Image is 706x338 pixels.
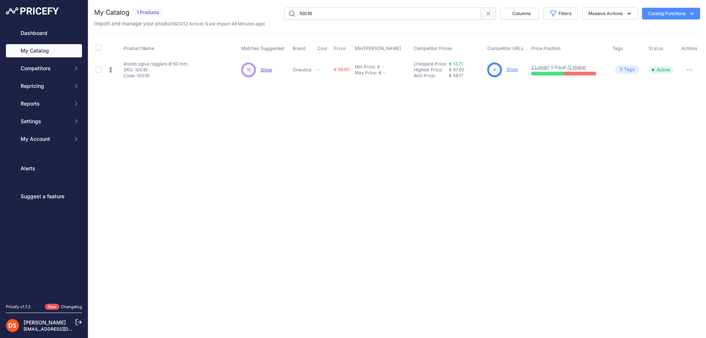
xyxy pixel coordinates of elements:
[500,8,539,19] button: Columns
[414,73,449,79] div: AVG Price:
[6,79,82,93] button: Repricing
[681,46,698,51] span: Actions
[21,135,69,143] span: My Account
[6,62,82,75] button: Competitors
[414,46,452,51] span: Competitor Prices
[649,66,674,74] span: Active
[317,46,328,51] span: Cost
[649,46,663,51] span: Status
[317,67,320,72] span: -
[241,46,284,51] span: Matches Suggested
[177,21,204,26] span: ( )
[582,7,638,20] button: Massive Actions
[124,46,154,51] span: Product Name
[334,67,350,72] span: € 58.60
[293,46,306,51] span: Brand
[205,21,265,26] span: (Last import 48 Minutes ago)
[24,326,100,332] a: [EMAIL_ADDRESS][DOMAIN_NAME]
[293,67,314,73] p: Onautica
[334,46,347,51] button: Price
[246,67,251,73] span: 16
[260,67,272,72] a: Show
[531,64,605,70] p: / 0 Equal /
[615,65,639,74] span: Tag
[334,46,346,51] span: Price
[6,26,82,40] a: Dashboard
[569,64,586,70] a: 2 Higher
[487,46,524,51] span: Competitor URLs
[178,21,202,26] a: 3212 Active
[6,44,82,57] a: My Catalog
[94,7,129,18] h2: My Catalog
[612,46,623,51] span: Tags
[124,73,189,79] p: Code: 10035
[6,115,82,128] button: Settings
[6,26,82,295] nav: Sidebar
[21,65,69,72] span: Competitors
[449,73,484,79] div: € 58.17
[124,61,189,67] p: Anodo ogiva reggiani Ø 50 mm.
[6,97,82,110] button: Reports
[414,61,447,67] a: Cheapest Price:
[531,64,548,70] a: 2 Lower
[377,64,380,70] div: €
[632,66,635,73] span: s
[379,70,382,76] div: €
[21,100,69,107] span: Reports
[45,304,59,310] span: New
[382,70,385,76] div: -
[642,8,700,19] button: Catalog Functions
[124,67,189,73] p: SKU: 10035
[284,7,481,20] input: Search
[355,64,376,70] div: Min Price:
[493,67,496,73] span: 4
[6,7,59,15] img: Pricefy Logo
[6,132,82,146] button: My Account
[649,46,665,51] button: Status
[94,20,265,27] p: Import and manage your products
[414,67,449,73] div: Highest Price:
[6,190,82,203] a: Suggest a feature
[449,67,464,72] span: € 87.63
[132,8,164,17] span: 1 Products
[355,70,377,76] div: Max Price:
[380,64,384,70] div: -
[24,319,66,325] a: [PERSON_NAME]
[531,46,560,51] span: Price Position
[21,82,69,90] span: Repricing
[21,118,69,125] span: Settings
[355,46,401,51] span: Min/[PERSON_NAME]
[317,46,329,51] button: Cost
[506,67,518,72] a: Show
[620,66,623,73] span: 3
[6,162,82,175] a: Alerts
[6,304,31,310] div: Pricefy v1.7.2
[449,61,463,67] a: € 13.71
[543,7,578,20] button: Filters
[61,304,82,309] a: Changelog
